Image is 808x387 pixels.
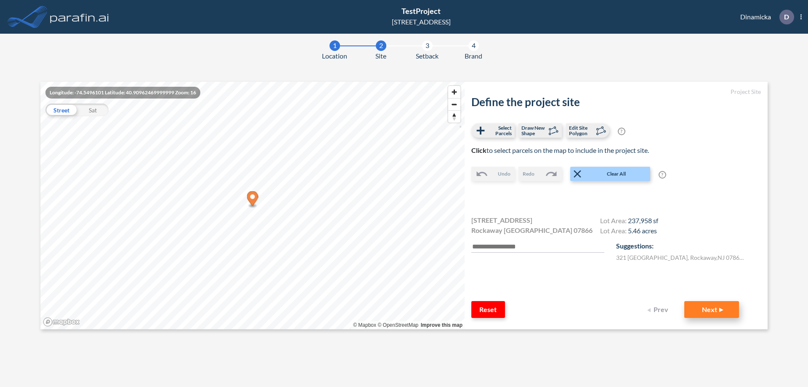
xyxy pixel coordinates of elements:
h5: Project Site [471,88,761,96]
button: Zoom in [448,86,460,98]
span: 5.46 acres [628,227,657,235]
span: to select parcels on the map to include in the project site. [471,146,649,154]
div: Dinamicka [728,10,802,24]
h4: Lot Area: [600,227,658,237]
div: 4 [468,40,479,51]
span: Draw New Shape [521,125,546,136]
span: Setback [416,51,439,61]
div: Map marker [247,191,258,208]
p: Suggestions: [616,241,761,251]
span: Select Parcels [487,125,512,136]
span: TestProject [401,6,441,16]
div: 2 [376,40,386,51]
button: Clear All [570,167,650,181]
a: Mapbox [353,322,376,328]
a: Improve this map [421,322,462,328]
span: ? [659,171,666,179]
div: Sat [77,104,109,116]
span: Reset bearing to north [448,111,460,123]
span: [STREET_ADDRESS] [471,215,532,225]
p: D [784,13,789,21]
span: Site [375,51,386,61]
div: [STREET_ADDRESS] [392,17,451,27]
button: Undo [471,167,515,181]
a: OpenStreetMap [377,322,418,328]
span: Rockaway [GEOGRAPHIC_DATA] 07866 [471,225,593,235]
h4: Lot Area: [600,216,658,227]
div: Longitude: -74.5496101 Latitude: 40.90962469999999 Zoom: 16 [45,87,200,99]
b: Click [471,146,486,154]
canvas: Map [40,82,465,329]
span: Redo [523,170,534,178]
label: 321 [GEOGRAPHIC_DATA] , Rockaway , NJ 07866 , US [616,253,747,262]
button: Prev [642,301,676,318]
span: Brand [465,51,482,61]
span: Clear All [584,170,649,178]
a: Mapbox homepage [43,317,80,327]
button: Reset bearing to north [448,110,460,123]
img: logo [48,8,111,25]
span: Location [322,51,347,61]
span: ? [618,128,625,135]
button: Zoom out [448,98,460,110]
span: 237,958 sf [628,216,658,224]
div: 1 [330,40,340,51]
span: Undo [498,170,510,178]
button: Redo [518,167,562,181]
span: Edit Site Polygon [569,125,594,136]
button: Next [684,301,739,318]
h2: Define the project site [471,96,761,109]
div: 3 [422,40,433,51]
div: Street [45,104,77,116]
button: Reset [471,301,505,318]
